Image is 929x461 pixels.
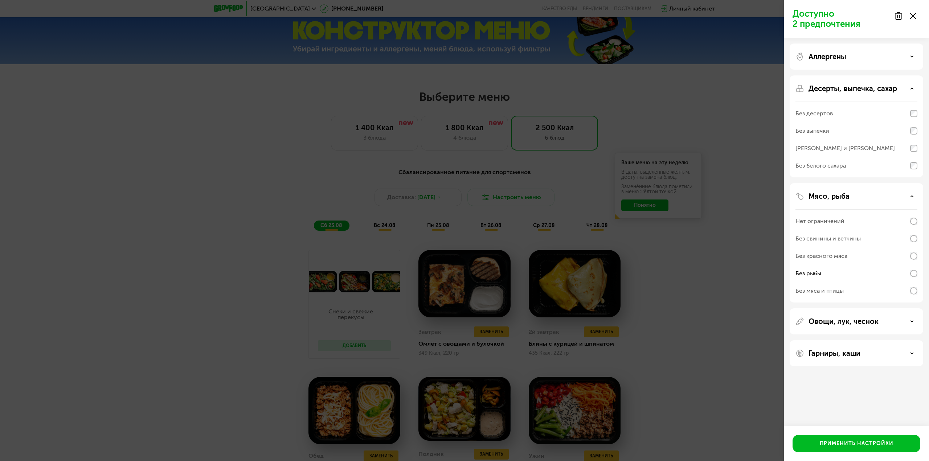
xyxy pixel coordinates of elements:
div: Без свинины и ветчины [795,234,861,243]
div: Без белого сахара [795,161,846,170]
div: Без красного мяса [795,252,847,260]
p: Десерты, выпечка, сахар [809,84,897,93]
p: Гарниры, каши [809,349,860,358]
div: Без мяса и птицы [795,287,844,295]
button: Применить настройки [793,435,920,452]
div: Без рыбы [795,269,821,278]
div: Применить настройки [820,440,893,447]
p: Овощи, лук, чеснок [809,317,879,326]
p: Доступно 2 предпочтения [793,9,890,29]
div: Без десертов [795,109,833,118]
div: [PERSON_NAME] и [PERSON_NAME] [795,144,895,153]
div: Нет ограничений [795,217,844,226]
div: Без выпечки [795,127,829,135]
p: Аллергены [809,52,846,61]
p: Мясо, рыба [809,192,850,201]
